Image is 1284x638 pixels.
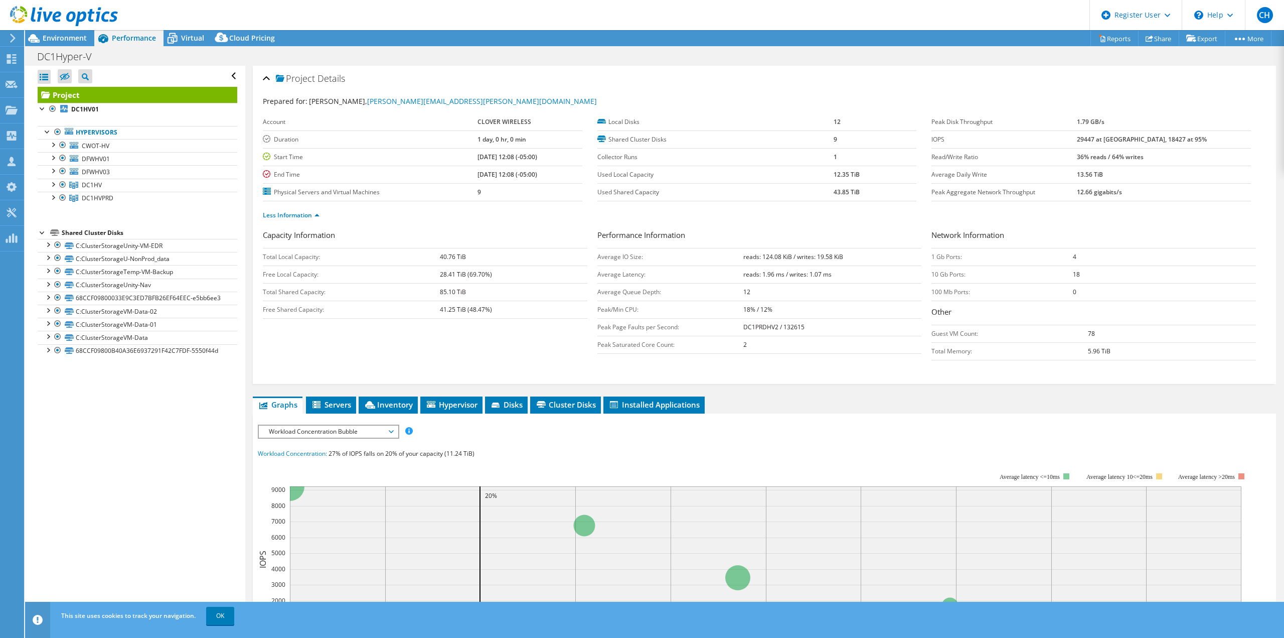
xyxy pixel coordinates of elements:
[367,96,597,106] a: [PERSON_NAME][EMAIL_ADDRESS][PERSON_NAME][DOMAIN_NAME]
[743,270,832,279] b: reads: 1.96 ms / writes: 1.07 ms
[931,170,1077,180] label: Average Daily Write
[931,325,1088,342] td: Guest VM Count:
[271,517,285,526] text: 7000
[743,305,772,314] b: 18% / 12%
[597,301,743,318] td: Peak/Min CPU:
[38,344,237,357] a: 68CCF09800B40A36E6937291F42C7FDF-5550f44d
[597,117,834,127] label: Local Disks
[271,485,285,494] text: 9000
[271,549,285,557] text: 5000
[276,74,315,84] span: Project
[1073,288,1076,296] b: 0
[263,96,307,106] label: Prepared for:
[317,72,345,84] span: Details
[82,181,102,189] span: DC1HV
[82,155,110,163] span: DFWHV01
[38,305,237,318] a: C:ClusterStorageVM-Data-02
[38,265,237,278] a: C:ClusterStorageTemp-VM-Backup
[477,188,481,196] b: 9
[271,565,285,573] text: 4000
[477,153,537,161] b: [DATE] 12:08 (-05:00)
[82,168,110,176] span: DFWHV03
[1073,270,1080,279] b: 18
[1090,31,1139,46] a: Reports
[834,117,841,126] b: 12
[329,449,474,458] span: 27% of IOPS falls on 20% of your capacity (11.24 TiB)
[258,400,297,410] span: Graphs
[597,135,834,145] label: Shared Cluster Disks
[597,266,743,283] td: Average Latency:
[743,340,747,349] b: 2
[597,248,743,266] td: Average IO Size:
[38,239,237,252] a: C:ClusterStorageUnity-VM-EDR
[931,135,1077,145] label: IOPS
[62,227,237,239] div: Shared Cluster Disks
[1179,31,1225,46] a: Export
[1077,170,1103,179] b: 13.56 TiB
[490,400,523,410] span: Disks
[597,152,834,162] label: Collector Runs
[263,229,587,243] h3: Capacity Information
[931,152,1077,162] label: Read/Write Ratio
[1225,31,1271,46] a: More
[263,283,440,301] td: Total Shared Capacity:
[834,170,860,179] b: 12.35 TiB
[1077,188,1122,196] b: 12.66 gigabits/s
[257,551,268,568] text: IOPS
[608,400,700,410] span: Installed Applications
[931,283,1072,301] td: 100 Mb Ports:
[1077,117,1104,126] b: 1.79 GB/s
[485,491,497,500] text: 20%
[364,400,413,410] span: Inventory
[229,33,275,43] span: Cloud Pricing
[931,229,1256,243] h3: Network Information
[931,342,1088,360] td: Total Memory:
[834,153,837,161] b: 1
[71,105,99,113] b: DC1HV01
[931,117,1077,127] label: Peak Disk Throughput
[38,279,237,292] a: C:ClusterStorageUnity-Nav
[43,33,87,43] span: Environment
[263,170,477,180] label: End Time
[33,51,107,62] h1: DC1Hyper-V
[743,323,805,331] b: DC1PRDHV2 / 132615
[597,170,834,180] label: Used Local Capacity
[309,96,597,106] span: [PERSON_NAME],
[834,135,837,144] b: 9
[597,318,743,336] td: Peak Page Faults per Second:
[1194,11,1203,20] svg: \n
[931,266,1072,283] td: 10 Gb Ports:
[38,179,237,192] a: DC1HV
[38,152,237,165] a: DFWHV01
[597,187,834,197] label: Used Shared Capacity
[1000,473,1060,480] tspan: Average latency <=10ms
[263,117,477,127] label: Account
[440,252,466,261] b: 40.76 TiB
[38,103,237,116] a: DC1HV01
[597,283,743,301] td: Average Queue Depth:
[931,248,1072,266] td: 1 Gb Ports:
[931,187,1077,197] label: Peak Aggregate Network Throughput
[1257,7,1273,23] span: CH
[834,188,860,196] b: 43.85 TiB
[743,288,750,296] b: 12
[264,426,393,438] span: Workload Concentration Bubble
[440,270,492,279] b: 28.41 TiB (69.70%)
[440,305,492,314] b: 41.25 TiB (48.47%)
[181,33,204,43] span: Virtual
[477,135,526,144] b: 1 day, 0 hr, 0 min
[1077,153,1144,161] b: 36% reads / 64% writes
[597,336,743,353] td: Peak Saturated Core Count:
[271,533,285,542] text: 6000
[743,252,843,261] b: reads: 124.08 KiB / writes: 19.58 KiB
[38,126,237,139] a: Hypervisors
[38,252,237,265] a: C:ClusterStorageU-NonProd_data
[263,152,477,162] label: Start Time
[271,580,285,589] text: 3000
[263,248,440,266] td: Total Local Capacity:
[1088,347,1110,355] b: 5.96 TiB
[440,288,466,296] b: 85.10 TiB
[61,611,196,620] span: This site uses cookies to track your navigation.
[38,331,237,344] a: C:ClusterStorageVM-Data
[597,229,922,243] h3: Performance Information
